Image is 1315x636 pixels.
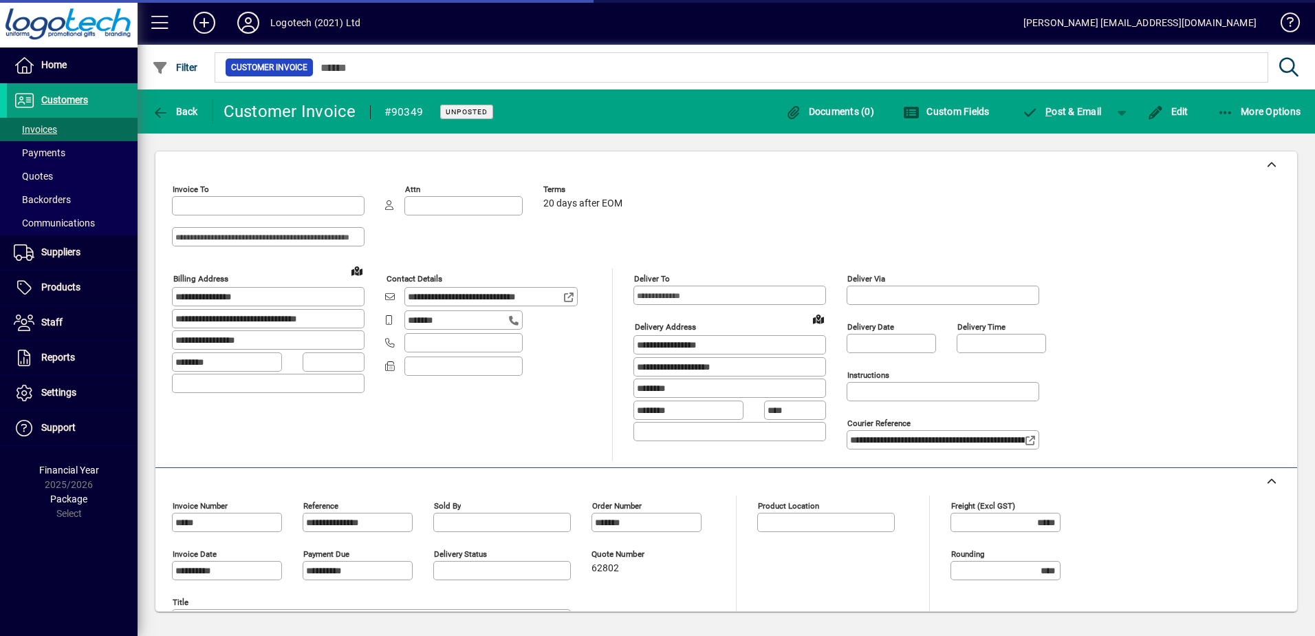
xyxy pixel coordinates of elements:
[543,198,622,209] span: 20 days after EOM
[434,501,461,511] mat-label: Sold by
[173,184,209,194] mat-label: Invoice To
[149,55,202,80] button: Filter
[434,549,487,559] mat-label: Delivery status
[138,99,213,124] app-page-header-button: Back
[41,387,76,398] span: Settings
[951,501,1015,511] mat-label: Freight (excl GST)
[41,94,88,105] span: Customers
[7,235,138,270] a: Suppliers
[149,99,202,124] button: Back
[7,211,138,235] a: Communications
[41,422,76,433] span: Support
[7,306,138,340] a: Staff
[847,370,889,380] mat-label: Instructions
[41,282,80,293] span: Products
[591,563,619,574] span: 62802
[14,194,71,205] span: Backorders
[903,106,990,117] span: Custom Fields
[446,107,488,116] span: Unposted
[7,271,138,305] a: Products
[781,99,878,124] button: Documents (0)
[173,597,188,607] mat-label: Title
[270,12,360,34] div: Logotech (2021) Ltd
[226,10,270,35] button: Profile
[1214,99,1305,124] button: More Options
[1023,12,1257,34] div: [PERSON_NAME] [EMAIL_ADDRESS][DOMAIN_NAME]
[7,376,138,410] a: Settings
[14,147,65,158] span: Payments
[591,550,674,559] span: Quote number
[847,418,911,428] mat-label: Courier Reference
[173,501,228,511] mat-label: Invoice number
[758,501,819,511] mat-label: Product location
[303,501,338,511] mat-label: Reference
[41,352,75,363] span: Reports
[173,549,217,559] mat-label: Invoice date
[39,465,99,476] span: Financial Year
[50,494,87,505] span: Package
[957,322,1006,332] mat-label: Delivery time
[152,106,198,117] span: Back
[7,165,138,188] a: Quotes
[7,141,138,165] a: Payments
[7,341,138,375] a: Reports
[224,100,356,123] div: Customer Invoice
[592,501,642,511] mat-label: Order number
[1045,106,1052,117] span: P
[543,185,626,194] span: Terms
[41,59,67,70] span: Home
[14,124,57,135] span: Invoices
[1217,106,1301,117] span: More Options
[303,549,349,559] mat-label: Payment due
[14,171,53,182] span: Quotes
[807,308,829,330] a: View on map
[951,549,984,559] mat-label: Rounding
[1144,99,1192,124] button: Edit
[1270,3,1298,47] a: Knowledge Base
[182,10,226,35] button: Add
[7,411,138,445] a: Support
[847,274,885,284] mat-label: Deliver via
[41,246,80,257] span: Suppliers
[7,118,138,141] a: Invoices
[900,99,993,124] button: Custom Fields
[785,106,874,117] span: Documents (0)
[152,62,198,73] span: Filter
[7,48,138,83] a: Home
[384,101,424,123] div: #90349
[847,322,894,332] mat-label: Delivery date
[231,61,307,74] span: Customer Invoice
[405,184,420,194] mat-label: Attn
[1147,106,1188,117] span: Edit
[1022,106,1102,117] span: ost & Email
[41,317,63,328] span: Staff
[346,259,368,282] a: View on map
[7,188,138,211] a: Backorders
[634,274,670,284] mat-label: Deliver To
[14,218,95,229] span: Communications
[1015,99,1109,124] button: Post & Email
